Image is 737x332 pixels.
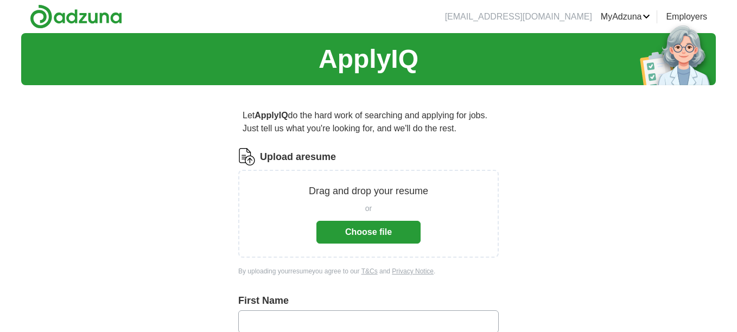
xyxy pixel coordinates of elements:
[365,203,372,214] span: or
[260,150,336,164] label: Upload a resume
[238,293,499,308] label: First Name
[238,266,499,276] div: By uploading your resume you agree to our and .
[666,10,707,23] a: Employers
[309,184,428,199] p: Drag and drop your resume
[601,10,651,23] a: MyAdzuna
[392,267,434,275] a: Privacy Notice
[238,105,499,139] p: Let do the hard work of searching and applying for jobs. Just tell us what you're looking for, an...
[30,4,122,29] img: Adzuna logo
[445,10,592,23] li: [EMAIL_ADDRESS][DOMAIN_NAME]
[316,221,421,244] button: Choose file
[319,40,418,79] h1: ApplyIQ
[361,267,378,275] a: T&Cs
[238,148,256,165] img: CV Icon
[255,111,288,120] strong: ApplyIQ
